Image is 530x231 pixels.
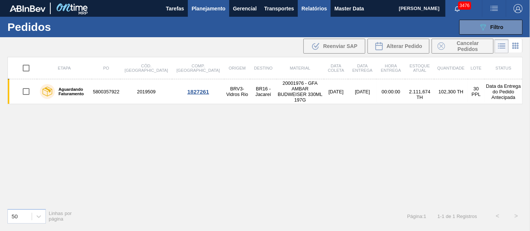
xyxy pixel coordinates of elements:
[55,87,89,96] label: Aguardando Faturamento
[514,4,523,13] img: Logout
[229,66,246,70] span: Origem
[471,66,482,70] span: Lote
[437,66,464,70] span: Quantidade
[49,211,72,222] span: Linhas por página
[166,4,184,13] span: Tarefas
[224,79,250,104] td: BRV3-Vidros Rio
[254,66,273,70] span: Destino
[432,39,493,54] div: Cancelar Pedidos em Massa
[277,79,324,104] td: 20001976 - GFA AMBAR BUDWEISER 330ML 197G
[495,39,509,53] div: Visão em Lista
[334,4,364,13] span: Master Data
[381,64,401,73] span: Hora Entrega
[434,79,467,104] td: 102,300 TH
[485,79,522,104] td: Data da Entrega do Pedido Antecipada
[103,66,109,70] span: PO
[328,64,344,73] span: Data coleta
[233,4,257,13] span: Gerencial
[324,79,348,104] td: [DATE]
[302,4,327,13] span: Relatórios
[177,64,220,73] span: Comp. [GEOGRAPHIC_DATA]
[445,3,469,14] button: Notificações
[58,66,71,70] span: Etapa
[407,214,426,219] span: Página : 1
[367,39,429,54] div: Alterar Pedido
[7,23,113,31] h1: Pedidos
[264,4,294,13] span: Transportes
[323,43,357,49] span: Reenviar SAP
[290,66,310,70] span: Material
[432,39,493,54] button: Cancelar Pedidos
[509,39,523,53] div: Visão em Cards
[173,89,223,95] div: 1827261
[387,43,422,49] span: Alterar Pedido
[10,5,45,12] img: TNhmsLtSVTkK8tSr43FrP2fwEKptu5GPRR3wAAAABJRU5ErkJggg==
[488,207,507,225] button: <
[124,64,168,73] span: Cód. [GEOGRAPHIC_DATA]
[92,79,120,104] td: 5800357922
[352,64,372,73] span: Data entrega
[459,20,523,35] button: Filtro
[507,207,526,225] button: >
[120,79,172,104] td: 2019509
[192,4,225,13] span: Planejamento
[490,24,504,30] span: Filtro
[8,79,523,104] a: Aguardando Faturamento58003579222019509BRV3-Vidros RioBR16 - Jacareí20001976 - GFA AMBAR BUDWEISE...
[495,66,511,70] span: Status
[250,79,277,104] td: BR16 - Jacareí
[458,1,471,10] span: 3476
[12,213,18,219] div: 50
[376,79,405,104] td: 00:00:00
[448,40,488,52] span: Cancelar Pedidos
[438,214,477,219] span: 1 - 1 de 1 Registros
[410,64,430,73] span: Estoque atual
[409,89,430,100] span: 2.111,674 TH
[348,79,376,104] td: [DATE]
[303,39,365,54] div: Reenviar SAP
[490,4,499,13] img: userActions
[468,79,485,104] td: 30 PPL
